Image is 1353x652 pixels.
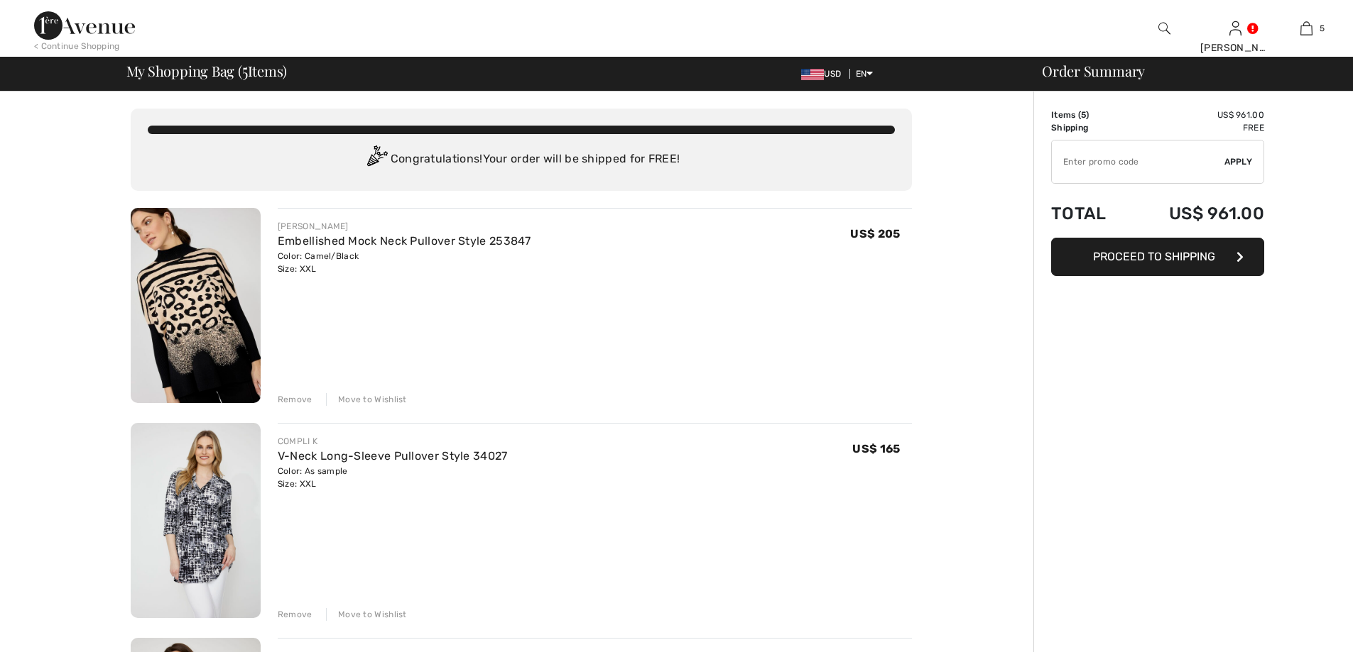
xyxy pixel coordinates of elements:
[1051,121,1129,134] td: Shipping
[1051,109,1129,121] td: Items ( )
[278,220,531,233] div: [PERSON_NAME]
[852,442,900,455] span: US$ 165
[1224,155,1253,168] span: Apply
[1229,21,1241,35] a: Sign In
[278,608,313,621] div: Remove
[362,145,391,174] img: Congratulation2.svg
[148,145,895,174] div: Congratulations! Your order will be shipped for FREE!
[1051,238,1264,276] button: Proceed to Shipping
[1025,64,1344,78] div: Order Summary
[1158,20,1170,37] img: search the website
[1320,22,1325,35] span: 5
[801,69,847,79] span: USD
[242,60,248,79] span: 5
[126,64,288,78] span: My Shopping Bag ( Items)
[1129,189,1264,238] td: US$ 961.00
[278,449,508,463] a: V-Neck Long-Sleeve Pullover Style 34027
[278,250,531,275] div: Color: Camel/Black Size: XXL
[1129,109,1264,121] td: US$ 961.00
[1129,121,1264,134] td: Free
[801,69,824,80] img: US Dollar
[278,234,531,248] a: Embellished Mock Neck Pullover Style 253847
[34,40,120,53] div: < Continue Shopping
[34,11,135,40] img: 1ère Avenue
[1052,140,1224,183] input: Promo code
[278,393,313,406] div: Remove
[1081,110,1086,120] span: 5
[278,465,508,490] div: Color: As sample Size: XXL
[278,435,508,448] div: COMPLI K
[1229,20,1241,37] img: My Info
[326,608,407,621] div: Move to Wishlist
[856,69,874,79] span: EN
[1271,20,1341,37] a: 5
[850,227,900,241] span: US$ 205
[1200,40,1270,55] div: [PERSON_NAME]
[131,423,261,618] img: V-Neck Long-Sleeve Pullover Style 34027
[1093,250,1215,263] span: Proceed to Shipping
[326,393,407,406] div: Move to Wishlist
[1051,189,1129,238] td: Total
[1300,20,1313,37] img: My Bag
[131,208,261,403] img: Embellished Mock Neck Pullover Style 253847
